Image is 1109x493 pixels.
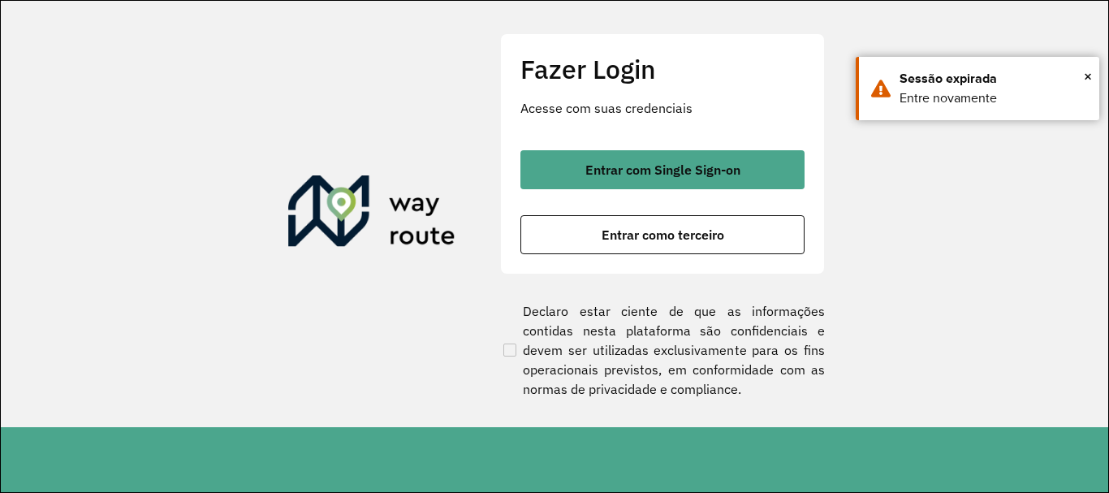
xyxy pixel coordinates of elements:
button: button [520,150,805,189]
span: Entrar como terceiro [602,228,724,241]
label: Declaro estar ciente de que as informações contidas nesta plataforma são confidenciais e devem se... [500,301,825,399]
button: button [520,215,805,254]
span: × [1084,64,1092,89]
div: Entre novamente [900,89,1087,108]
span: Entrar com Single Sign-on [585,163,740,176]
p: Acesse com suas credenciais [520,98,805,118]
div: Sessão expirada [900,69,1087,89]
img: Roteirizador AmbevTech [288,175,455,253]
button: Close [1084,64,1092,89]
h2: Fazer Login [520,54,805,84]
